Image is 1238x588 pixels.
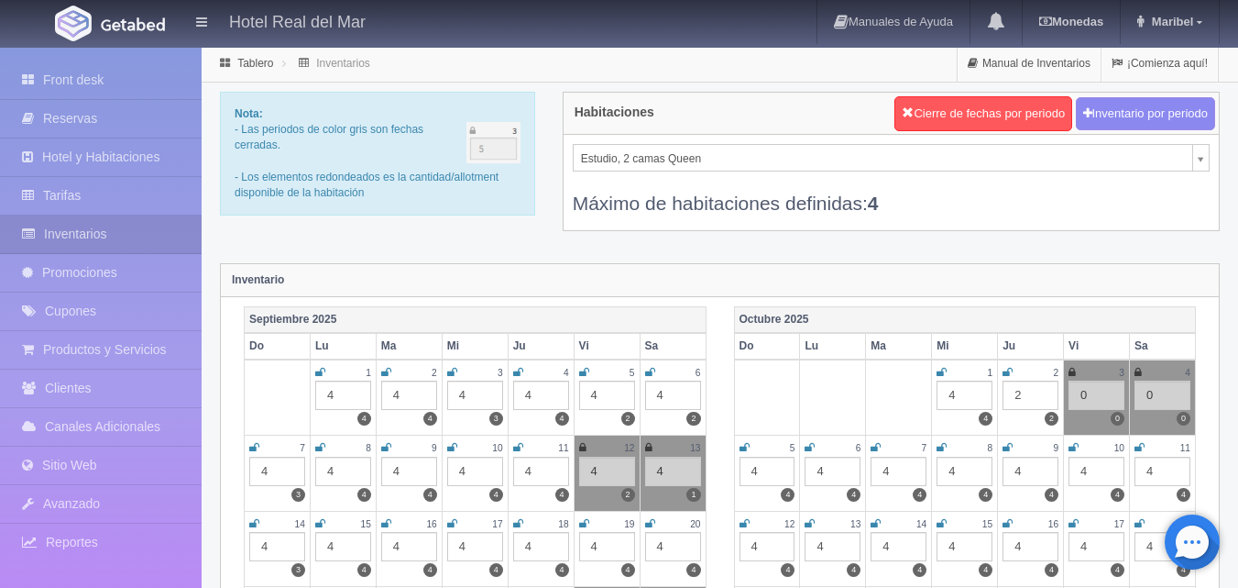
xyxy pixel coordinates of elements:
[579,381,635,410] div: 4
[988,443,993,453] small: 8
[937,381,992,410] div: 4
[734,333,800,360] th: Do
[988,368,993,378] small: 1
[1119,368,1124,378] small: 3
[366,443,371,453] small: 8
[237,57,273,70] a: Tablero
[686,412,700,426] label: 2
[357,488,371,502] label: 4
[581,145,1185,172] span: Estudio, 2 camas Queen
[513,457,569,486] div: 4
[640,333,706,360] th: Sa
[1134,381,1190,410] div: 0
[686,488,700,502] label: 1
[575,105,654,119] h4: Habitaciones
[690,519,700,529] small: 20
[564,368,569,378] small: 4
[555,412,569,426] label: 4
[315,381,371,410] div: 4
[621,488,635,502] label: 2
[979,412,992,426] label: 4
[381,532,437,561] div: 4
[645,457,701,486] div: 4
[979,563,992,577] label: 4
[624,519,634,529] small: 19
[1039,15,1103,28] b: Monedas
[492,443,502,453] small: 10
[871,532,926,561] div: 4
[805,532,860,561] div: 4
[937,532,992,561] div: 4
[558,443,568,453] small: 11
[1177,563,1190,577] label: 4
[1053,368,1058,378] small: 2
[291,563,305,577] label: 3
[1185,368,1190,378] small: 4
[447,457,503,486] div: 4
[1130,333,1196,360] th: Sa
[1076,97,1215,131] button: Inventario por periodo
[932,333,998,360] th: Mi
[447,532,503,561] div: 4
[558,519,568,529] small: 18
[1147,15,1194,28] span: Maribel
[690,443,700,453] small: 13
[790,443,795,453] small: 5
[805,457,860,486] div: 4
[1134,532,1190,561] div: 4
[489,488,503,502] label: 4
[624,443,634,453] small: 12
[958,46,1101,82] a: Manual de Inventarios
[913,563,926,577] label: 4
[423,412,437,426] label: 4
[1048,519,1058,529] small: 16
[868,193,879,214] b: 4
[621,563,635,577] label: 4
[235,107,263,120] b: Nota:
[734,306,1196,333] th: Octubre 2025
[295,519,305,529] small: 14
[847,563,860,577] label: 4
[621,412,635,426] label: 2
[916,519,926,529] small: 14
[1111,412,1124,426] label: 0
[245,333,311,360] th: Do
[847,488,860,502] label: 4
[1180,443,1190,453] small: 11
[913,488,926,502] label: 4
[232,273,284,286] strong: Inventario
[740,457,795,486] div: 4
[1114,519,1124,529] small: 17
[366,368,371,378] small: 1
[1068,457,1124,486] div: 4
[492,519,502,529] small: 17
[310,333,376,360] th: Lu
[357,563,371,577] label: 4
[442,333,508,360] th: Mi
[245,306,707,333] th: Septiembre 2025
[573,144,1210,172] a: Estudio, 2 camas Queen
[1111,563,1124,577] label: 4
[998,333,1064,360] th: Ju
[894,96,1072,131] button: Cierre de fechas por periodo
[850,519,860,529] small: 13
[686,563,700,577] label: 4
[645,532,701,561] div: 4
[249,457,305,486] div: 4
[376,333,442,360] th: Ma
[922,443,927,453] small: 7
[1177,488,1190,502] label: 4
[800,333,866,360] th: Lu
[1111,488,1124,502] label: 4
[513,381,569,410] div: 4
[220,92,535,216] div: - Las periodos de color gris son fechas cerradas. - Los elementos redondeados es la cantidad/allo...
[1002,381,1058,410] div: 2
[300,443,305,453] small: 7
[229,9,366,32] h4: Hotel Real del Mar
[381,457,437,486] div: 4
[871,457,926,486] div: 4
[381,381,437,410] div: 4
[55,6,92,41] img: Getabed
[856,443,861,453] small: 6
[423,488,437,502] label: 4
